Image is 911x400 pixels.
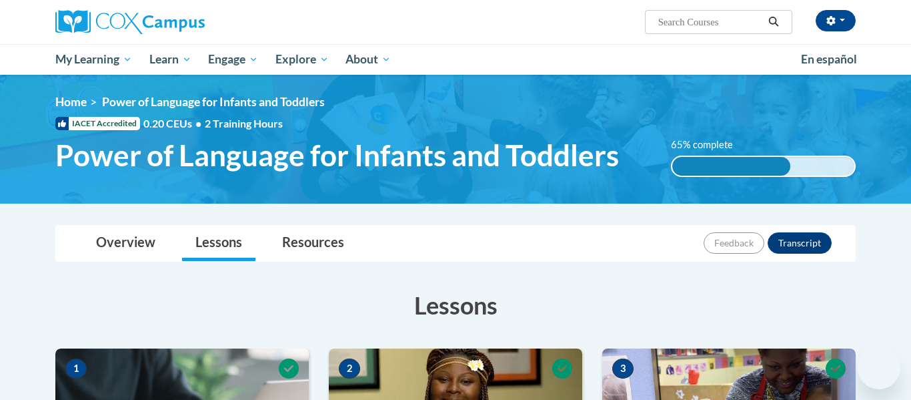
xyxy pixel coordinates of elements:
span: • [195,117,201,130]
button: Account Settings [816,10,856,31]
span: Power of Language for Infants and Toddlers [102,95,325,109]
span: Explore [275,51,329,67]
a: About [337,44,400,75]
a: En español [792,45,866,73]
a: My Learning [47,44,141,75]
span: 2 Training Hours [205,117,283,130]
button: Search [764,14,784,30]
a: Explore [267,44,337,75]
span: My Learning [55,51,132,67]
input: Search Courses [657,14,764,30]
span: IACET Accredited [55,117,140,130]
span: Engage [208,51,258,67]
div: Main menu [35,44,876,75]
span: En español [801,52,857,66]
a: Cox Campus [55,10,309,34]
label: 65% complete [671,138,748,152]
span: 0.20 CEUs [143,116,205,131]
a: Learn [141,44,200,75]
span: 1 [65,359,87,379]
iframe: Button to launch messaging window [858,347,900,389]
span: 3 [612,359,634,379]
a: Engage [199,44,267,75]
button: Transcript [768,232,832,254]
img: Cox Campus [55,10,205,34]
h3: Lessons [55,288,856,322]
span: 2 [339,359,360,379]
a: Home [55,95,87,109]
span: Learn [149,51,191,67]
button: Feedback [704,232,764,254]
a: Lessons [182,226,255,261]
span: Power of Language for Infants and Toddlers [55,138,619,173]
span: About [345,51,391,67]
a: Resources [269,226,357,261]
div: 65% complete [672,157,791,176]
a: Overview [83,226,169,261]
